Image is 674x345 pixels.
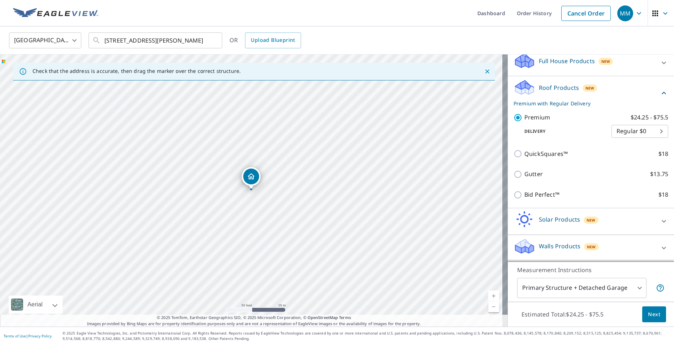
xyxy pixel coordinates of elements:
[28,333,52,339] a: Privacy Policy
[245,32,301,48] a: Upload Blueprint
[642,306,666,323] button: Next
[539,57,595,65] p: Full House Products
[4,333,26,339] a: Terms of Use
[514,100,660,107] p: Premium with Regular Delivery
[516,306,610,322] p: Estimated Total: $24.25 - $75.5
[33,68,241,74] p: Check that the address is accurate, then drag the marker over the correct structure.
[658,149,668,158] p: $18
[4,334,52,338] p: |
[514,79,668,107] div: Roof ProductsNewPremium with Regular Delivery
[561,6,611,21] a: Cancel Order
[9,296,63,314] div: Aerial
[157,315,351,321] span: © 2025 TomTom, Earthstar Geographics SIO, © 2025 Microsoft Corporation, ©
[601,58,610,64] span: New
[514,128,611,135] p: Delivery
[524,113,550,122] p: Premium
[488,291,499,301] a: Current Level 19, Zoom In
[488,301,499,312] a: Current Level 19, Zoom Out
[517,278,647,298] div: Primary Structure + Detached Garage
[63,331,670,341] p: © 2025 Eagle View Technologies, Inc. and Pictometry International Corp. All Rights Reserved. Repo...
[524,170,543,179] p: Gutter
[539,83,579,92] p: Roof Products
[611,121,668,141] div: Regular $0
[539,215,580,224] p: Solar Products
[339,315,351,320] a: Terms
[648,310,660,319] span: Next
[13,8,98,19] img: EV Logo
[514,52,668,73] div: Full House ProductsNew
[9,30,81,51] div: [GEOGRAPHIC_DATA]
[539,242,580,250] p: Walls Products
[514,211,668,232] div: Solar ProductsNew
[517,266,665,274] p: Measurement Instructions
[524,190,559,199] p: Bid Perfect™
[631,113,668,122] p: $24.25 - $75.5
[242,167,261,189] div: Dropped pin, building 1, Residential property, 64 Pioneer Village Rd Bolton Landing, NY 12814
[650,170,668,179] p: $13.75
[104,30,207,51] input: Search by address or latitude-longitude
[229,32,301,48] div: OR
[25,296,45,314] div: Aerial
[514,238,668,258] div: Walls ProductsNew
[482,67,492,76] button: Close
[585,85,594,91] span: New
[656,284,665,292] span: Your report will include the primary structure and a detached garage if one exists.
[251,36,295,45] span: Upload Blueprint
[587,244,596,250] span: New
[587,217,596,223] span: New
[658,190,668,199] p: $18
[524,149,568,158] p: QuickSquares™
[308,315,338,320] a: OpenStreetMap
[617,5,633,21] div: MM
